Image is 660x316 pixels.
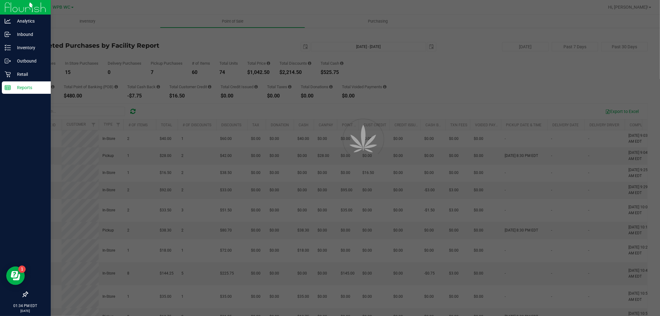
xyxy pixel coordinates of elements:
[6,266,25,285] iframe: Resource center
[11,44,48,51] p: Inventory
[3,303,48,309] p: 01:34 PM EDT
[5,84,11,91] inline-svg: Reports
[11,71,48,78] p: Retail
[5,31,11,37] inline-svg: Inbound
[5,18,11,24] inline-svg: Analytics
[11,84,48,91] p: Reports
[11,31,48,38] p: Inbound
[3,309,48,313] p: [DATE]
[18,266,26,273] iframe: Resource center unread badge
[5,58,11,64] inline-svg: Outbound
[11,17,48,25] p: Analytics
[11,57,48,65] p: Outbound
[5,71,11,77] inline-svg: Retail
[5,45,11,51] inline-svg: Inventory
